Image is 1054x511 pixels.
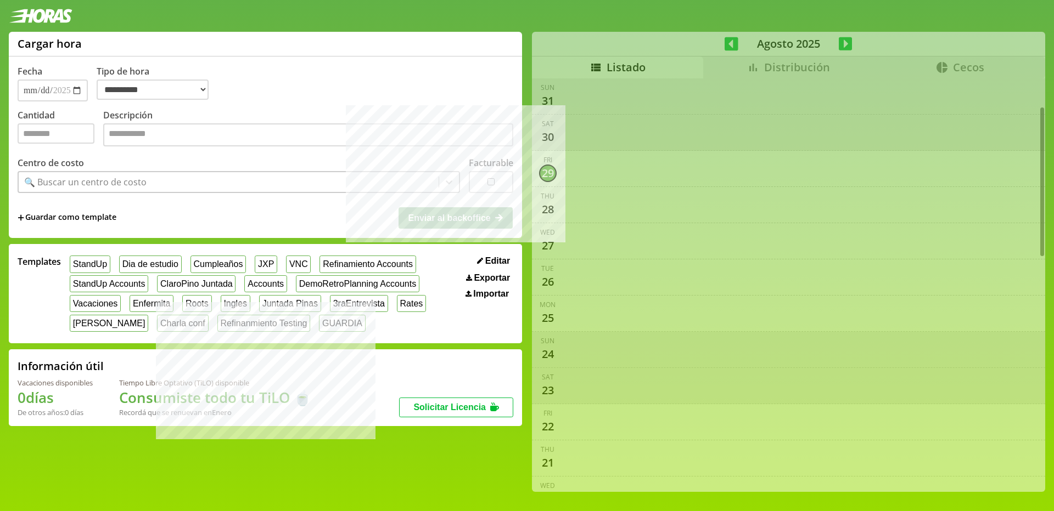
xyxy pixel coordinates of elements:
img: logotipo [9,9,72,23]
div: De otros años: 0 días [18,407,93,417]
button: VNC [286,256,311,272]
button: Vacaciones [70,295,121,312]
input: Cantidad [18,123,94,144]
div: Tiempo Libre Optativo (TiLO) disponible [119,378,311,388]
div: Recordá que se renuevan en [119,407,311,417]
button: Accounts [244,275,287,292]
span: Exportar [474,273,510,283]
button: 3raEntrevista [330,295,388,312]
label: Facturable [469,157,513,169]
label: Centro de costo [18,157,84,169]
button: Charla conf [157,315,208,332]
span: Importar [473,289,509,299]
label: Cantidad [18,109,103,149]
button: Ingles [221,295,250,312]
button: Cumpleaños [190,256,246,272]
span: +Guardar como template [18,212,116,224]
span: Solicitar Licencia [413,402,486,412]
button: Refinanmiento Testing [217,315,311,332]
button: GUARDIA [319,315,366,332]
span: + [18,212,24,224]
button: Enfermita [130,295,173,312]
label: Fecha [18,65,42,77]
button: Rates [397,295,426,312]
button: DemoRetroPlanning Accounts [296,275,419,292]
label: Descripción [103,109,513,149]
b: Enero [212,407,232,417]
h1: Cargar hora [18,36,82,51]
button: [PERSON_NAME] [70,315,148,332]
h2: Información útil [18,359,104,373]
button: Roots [182,295,211,312]
div: Vacaciones disponibles [18,378,93,388]
label: Tipo de hora [97,65,217,101]
button: Juntada Pinas [259,295,321,312]
div: 🔍 Buscar un centro de costo [24,176,147,188]
button: Refinamiento Accounts [319,256,416,272]
button: Editar [474,256,513,266]
select: Tipo de hora [97,80,209,100]
button: StandUp [70,256,110,272]
h1: Consumiste todo tu TiLO 🍵 [119,388,311,407]
span: Templates [18,256,61,268]
button: Solicitar Licencia [399,398,513,417]
button: JXP [255,256,277,272]
button: StandUp Accounts [70,275,148,292]
span: Editar [485,256,510,266]
textarea: Descripción [103,123,513,146]
button: Dia de estudio [119,256,182,272]
button: Exportar [463,272,513,283]
button: ClaroPino Juntada [157,275,236,292]
h1: 0 días [18,388,93,407]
